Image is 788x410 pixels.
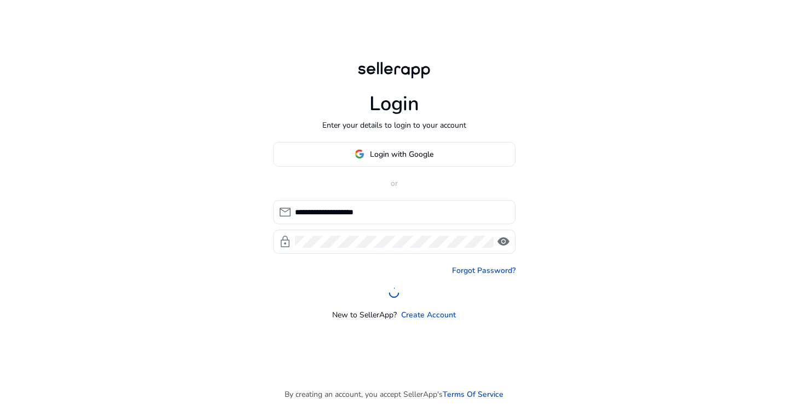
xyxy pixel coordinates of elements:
[370,149,433,160] span: Login with Google
[355,149,364,159] img: google-logo.svg
[369,92,419,116] h1: Login
[332,309,397,321] p: New to SellerApp?
[443,389,503,400] a: Terms Of Service
[401,309,456,321] a: Create Account
[322,119,466,131] p: Enter your details to login to your account
[452,265,515,276] a: Forgot Password?
[273,142,515,167] button: Login with Google
[497,235,510,248] span: visibility
[279,206,292,219] span: mail
[279,235,292,248] span: lock
[273,178,515,189] p: or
